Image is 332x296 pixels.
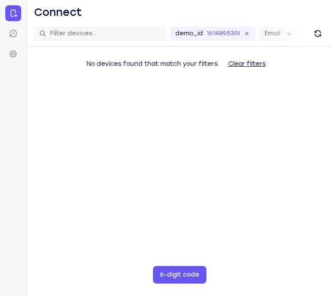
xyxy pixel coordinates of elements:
[5,5,21,21] a: Connect
[221,55,273,73] button: Clear filters
[153,266,206,284] button: 6-digit code
[311,27,325,41] button: Refresh
[264,29,280,38] label: Email
[175,29,203,38] label: demo_id
[50,29,161,38] input: Filter devices...
[34,5,82,19] h1: Connect
[5,46,21,62] a: Settings
[5,26,21,42] a: Sessions
[87,60,219,68] span: No devices found that match your filters.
